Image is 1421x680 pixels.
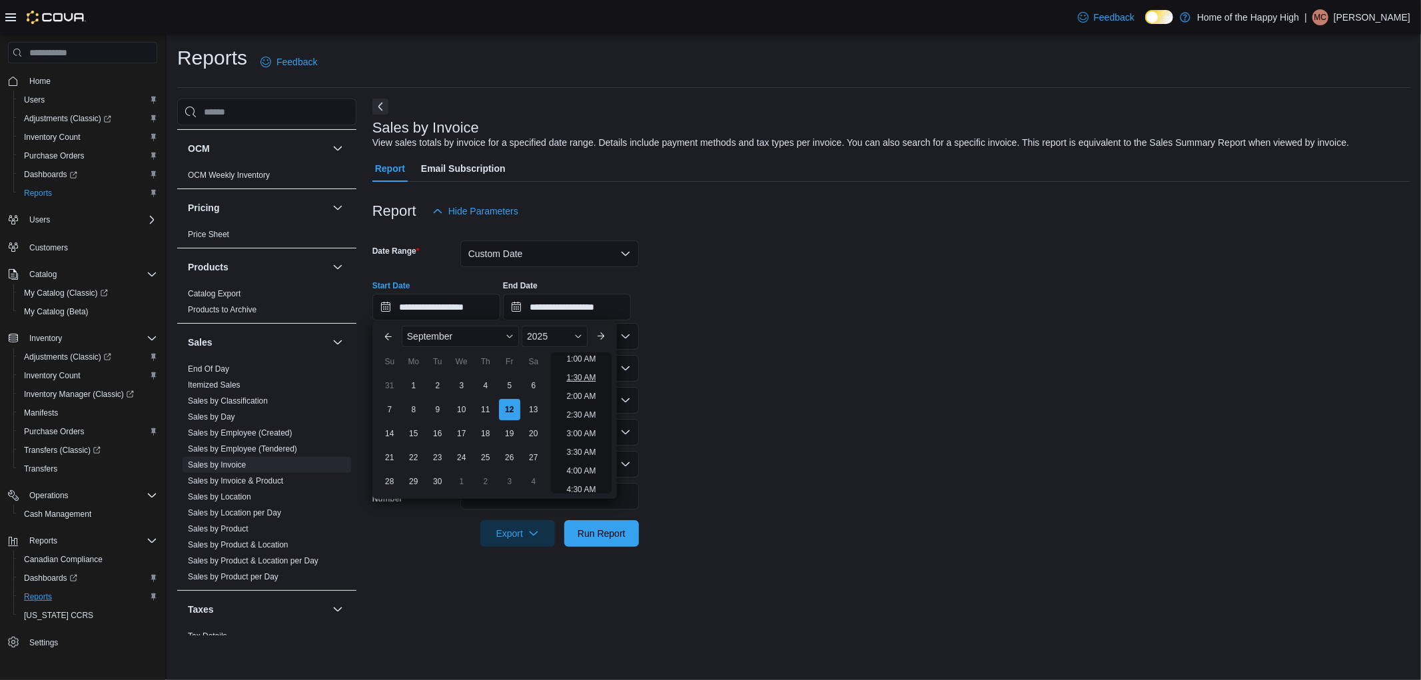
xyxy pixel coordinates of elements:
span: Manifests [19,405,157,421]
span: Sales by Employee (Created) [188,428,292,438]
button: Sales [330,334,346,350]
li: 1:00 AM [561,351,601,367]
nav: Complex example [8,66,157,671]
button: Transfers [13,460,163,478]
a: OCM Weekly Inventory [188,170,270,180]
div: day-14 [379,423,400,444]
a: Transfers (Classic) [19,442,106,458]
ul: Time [551,352,612,494]
span: Transfers (Classic) [19,442,157,458]
input: Dark Mode [1145,10,1173,24]
button: [US_STATE] CCRS [13,606,163,625]
h3: Taxes [188,603,214,616]
button: Inventory [3,329,163,348]
button: Run Report [564,520,639,547]
a: Sales by Product & Location [188,540,288,549]
span: Dashboards [19,167,157,182]
span: Reports [19,185,157,201]
label: Start Date [372,280,410,291]
div: day-23 [427,447,448,468]
li: 3:00 AM [561,426,601,442]
button: Open list of options [620,331,631,342]
button: Reports [3,531,163,550]
a: Customers [24,240,73,256]
img: Cova [27,11,86,24]
button: Home [3,71,163,91]
div: day-22 [403,447,424,468]
p: Home of the Happy High [1197,9,1299,25]
button: Operations [3,486,163,505]
a: My Catalog (Classic) [19,285,113,301]
button: Next month [590,326,612,347]
div: day-2 [427,375,448,396]
span: Purchase Orders [19,148,157,164]
span: My Catalog (Classic) [24,288,108,298]
span: Inventory Count [24,132,81,143]
span: Cash Management [19,506,157,522]
span: Reports [24,591,52,602]
span: Feedback [276,55,317,69]
a: [US_STATE] CCRS [19,607,99,623]
a: Sales by Invoice [188,460,246,470]
span: Catalog Export [188,288,240,299]
div: day-26 [499,447,520,468]
div: day-8 [403,399,424,420]
button: Sales [188,336,327,349]
a: Sales by Employee (Tendered) [188,444,297,454]
span: Operations [24,488,157,504]
button: Pricing [188,201,327,214]
div: Megan Charlesworth [1312,9,1328,25]
span: Catalog [29,269,57,280]
a: My Catalog (Classic) [13,284,163,302]
div: day-16 [427,423,448,444]
span: Products to Archive [188,304,256,315]
span: Sales by Location [188,492,251,502]
div: Sales [177,361,356,590]
a: Feedback [255,49,322,75]
a: Sales by Product per Day [188,572,278,581]
button: Taxes [330,601,346,617]
span: Cash Management [24,509,91,519]
span: Price Sheet [188,229,229,240]
a: Settings [24,635,63,651]
button: OCM [330,141,346,157]
span: Transfers [24,464,57,474]
span: Adjustments (Classic) [24,352,111,362]
div: Pricing [177,226,356,248]
button: Inventory [24,330,67,346]
div: day-18 [475,423,496,444]
span: Inventory Manager (Classic) [24,389,134,400]
span: Sales by Product & Location per Day [188,555,318,566]
button: Operations [24,488,74,504]
a: Dashboards [19,167,83,182]
span: Canadian Compliance [19,551,157,567]
a: Inventory Manager (Classic) [13,385,163,404]
div: Fr [499,351,520,372]
span: Reports [19,589,157,605]
div: day-1 [403,375,424,396]
p: [PERSON_NAME] [1334,9,1410,25]
span: 2025 [527,331,548,342]
button: Catalog [24,266,62,282]
a: Dashboards [13,569,163,587]
span: Inventory Count [19,129,157,145]
li: 1:30 AM [561,370,601,386]
a: End Of Day [188,364,229,374]
span: Purchase Orders [24,426,85,437]
a: Adjustments (Classic) [19,349,117,365]
span: Reports [24,533,157,549]
div: September, 2025 [378,374,546,494]
a: Sales by Product [188,524,248,533]
span: September [407,331,452,342]
button: Hide Parameters [427,198,524,224]
button: Pricing [330,200,346,216]
a: Dashboards [19,570,83,586]
span: Sales by Product per Day [188,571,278,582]
span: Transfers [19,461,157,477]
div: day-11 [475,399,496,420]
a: Canadian Compliance [19,551,108,567]
div: day-10 [451,399,472,420]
